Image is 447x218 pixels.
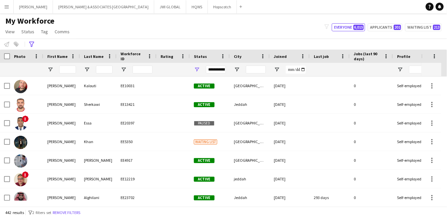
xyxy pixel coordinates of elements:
[117,95,157,113] div: EE13421
[117,77,157,95] div: EE10031
[393,95,436,113] div: Self-employed Crew
[194,121,215,126] span: Paused
[350,170,393,188] div: 0
[350,188,393,207] div: 0
[350,132,393,151] div: 0
[230,151,270,169] div: [GEOGRAPHIC_DATA]
[43,132,80,151] div: [PERSON_NAME]
[194,158,215,163] span: Active
[43,188,80,207] div: [PERSON_NAME]
[234,54,241,59] span: City
[43,170,80,188] div: [PERSON_NAME]
[230,188,270,207] div: Jeddah
[230,132,270,151] div: [GEOGRAPHIC_DATA]
[80,77,117,95] div: Kalouti
[393,170,436,188] div: Self-employed Crew
[433,25,440,30] span: 213
[51,209,82,216] button: Remove filters
[270,151,310,169] div: [DATE]
[409,66,432,74] input: Profile Filter Input
[270,77,310,95] div: [DATE]
[53,0,154,13] button: [PERSON_NAME] & ASSOCIATES [GEOGRAPHIC_DATA]
[43,114,80,132] div: [PERSON_NAME]
[194,177,215,182] span: Active
[353,25,364,30] span: 6,015
[3,27,17,36] a: View
[397,54,410,59] span: Profile
[38,27,51,36] a: Tag
[230,77,270,95] div: [GEOGRAPHIC_DATA]
[270,132,310,151] div: [DATE]
[22,115,29,122] span: !
[133,66,153,74] input: Workforce ID Filter Input
[14,192,27,205] img: Abdulaziz Alghilani
[80,132,117,151] div: Khan
[80,170,117,188] div: [PERSON_NAME]
[14,117,27,130] img: Abdelrahman Essa
[393,151,436,169] div: Self-employed Crew
[14,99,27,112] img: Abdallah Sherkawi
[121,51,145,61] span: Workforce ID
[368,23,402,31] button: Applicants201
[194,84,215,89] span: Active
[52,27,72,36] a: Comms
[22,171,29,178] span: !
[14,173,27,186] img: Abdul Rahim Yahya
[5,16,54,26] span: My Workforce
[84,67,90,73] button: Open Filter Menu
[80,188,117,207] div: Alghilani
[397,67,403,73] button: Open Filter Menu
[393,77,436,95] div: Self-employed Crew
[5,29,15,35] span: View
[393,188,436,207] div: Self-employed Crew
[230,114,270,132] div: [GEOGRAPHIC_DATA]
[43,95,80,113] div: [PERSON_NAME]
[314,54,329,59] span: Last job
[186,0,208,13] button: HQWS
[194,195,215,200] span: Active
[55,29,70,35] span: Comms
[154,0,186,13] button: JWI GLOBAL
[121,67,127,73] button: Open Filter Menu
[117,114,157,132] div: EE20397
[194,139,217,144] span: Waiting list
[350,151,393,169] div: 0
[117,132,157,151] div: EE5350
[43,151,80,169] div: [PERSON_NAME]
[230,170,270,188] div: jeddah
[161,54,173,59] span: Rating
[246,66,266,74] input: City Filter Input
[350,114,393,132] div: 0
[84,54,104,59] span: Last Name
[405,23,442,31] button: Waiting list213
[274,54,287,59] span: Joined
[310,188,350,207] div: 293 days
[270,114,310,132] div: [DATE]
[14,154,27,168] img: Abdul Kader Abdul Monaf
[270,188,310,207] div: [DATE]
[47,67,53,73] button: Open Filter Menu
[286,66,306,74] input: Joined Filter Input
[59,66,76,74] input: First Name Filter Input
[230,95,270,113] div: Jeddah
[14,54,25,59] span: Photo
[274,67,280,73] button: Open Filter Menu
[350,77,393,95] div: 0
[194,67,200,73] button: Open Filter Menu
[117,170,157,188] div: EE12219
[117,188,157,207] div: EE23702
[117,151,157,169] div: EE4917
[354,51,381,61] span: Jobs (last 90 days)
[14,80,27,93] img: Abdallah Kalouti
[393,132,436,151] div: Self-employed Crew
[21,29,34,35] span: Status
[80,95,117,113] div: Sherkawi
[96,66,113,74] input: Last Name Filter Input
[350,95,393,113] div: 0
[332,23,365,31] button: Everyone6,015
[208,0,237,13] button: Hopscotch
[28,40,36,48] app-action-btn: Advanced filters
[270,170,310,188] div: [DATE]
[32,210,51,215] span: 2 filters set
[47,54,68,59] span: First Name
